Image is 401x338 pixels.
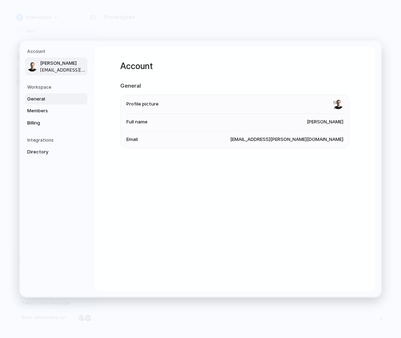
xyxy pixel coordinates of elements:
[27,137,87,143] h5: Integrations
[27,48,87,55] h5: Account
[27,107,73,114] span: Members
[25,146,87,158] a: Directory
[126,136,138,143] span: Email
[27,148,73,156] span: Directory
[307,118,343,126] span: [PERSON_NAME]
[230,136,343,143] span: [EMAIL_ADDRESS][PERSON_NAME][DOMAIN_NAME]
[25,58,87,75] a: [PERSON_NAME][EMAIL_ADDRESS][PERSON_NAME][DOMAIN_NAME]
[27,84,87,90] h5: Workspace
[126,101,159,108] span: Profile picture
[27,119,73,127] span: Billing
[25,93,87,105] a: General
[27,95,73,103] span: General
[120,82,349,90] h2: General
[25,105,87,117] a: Members
[126,118,148,126] span: Full name
[40,60,86,67] span: [PERSON_NAME]
[40,67,86,73] span: [EMAIL_ADDRESS][PERSON_NAME][DOMAIN_NAME]
[120,60,349,73] h1: Account
[25,117,87,129] a: Billing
